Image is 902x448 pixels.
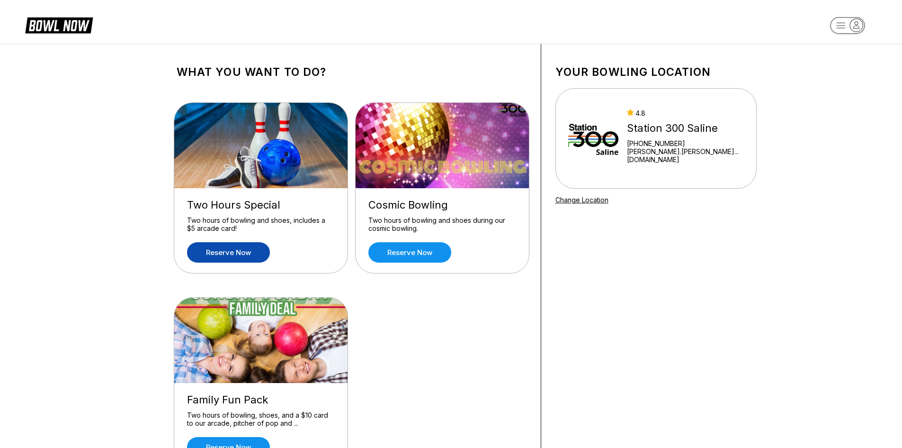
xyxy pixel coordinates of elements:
[568,103,619,174] img: Station 300 Saline
[174,103,348,188] img: Two Hours Special
[356,103,530,188] img: Cosmic Bowling
[555,65,757,79] h1: Your bowling location
[368,216,516,233] div: Two hours of bowling and shoes during our cosmic bowling.
[187,199,335,211] div: Two Hours Special
[174,298,348,383] img: Family Fun Pack
[368,242,451,263] a: Reserve now
[187,411,335,428] div: Two hours of bowling, shoes, and a $10 card to our arcade, pitcher of pop and ...
[627,109,743,117] div: 4.8
[627,122,743,135] div: Station 300 Saline
[555,196,608,204] a: Change Location
[187,216,335,233] div: Two hours of bowling and shoes, includes a $5 arcade card!
[177,65,527,79] h1: What you want to do?
[187,393,335,406] div: Family Fun Pack
[187,242,270,263] a: Reserve now
[368,199,516,211] div: Cosmic Bowling
[627,147,743,164] a: [PERSON_NAME].[PERSON_NAME]...[DOMAIN_NAME]
[627,139,743,147] div: [PHONE_NUMBER]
